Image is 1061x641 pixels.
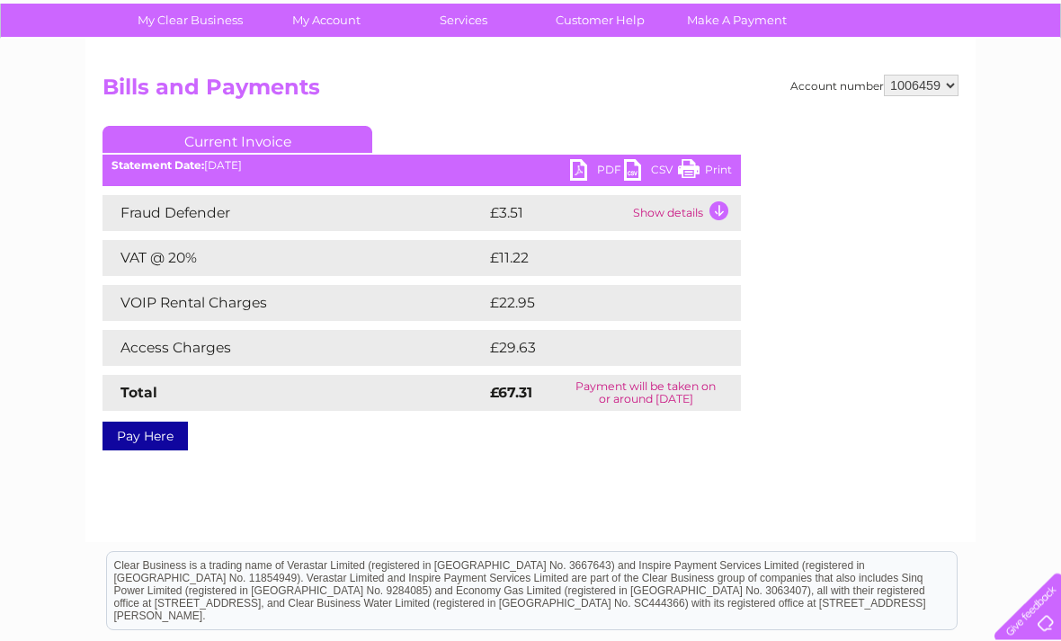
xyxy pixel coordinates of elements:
[389,4,538,38] a: Services
[790,76,958,97] div: Account number
[570,160,624,186] a: PDF
[486,241,700,277] td: £11.22
[103,331,486,367] td: Access Charges
[840,76,894,90] a: Telecoms
[103,76,958,110] h2: Bills and Payments
[905,76,931,90] a: Blog
[37,47,129,102] img: logo.png
[722,9,846,31] a: 0333 014 3131
[103,241,486,277] td: VAT @ 20%
[490,385,532,402] strong: £67.31
[526,4,674,38] a: Customer Help
[678,160,732,186] a: Print
[103,196,486,232] td: Fraud Defender
[103,160,741,173] div: [DATE]
[253,4,401,38] a: My Account
[1002,76,1044,90] a: Log out
[629,196,741,232] td: Show details
[789,76,829,90] a: Energy
[111,159,204,173] b: Statement Date:
[941,76,985,90] a: Contact
[103,127,372,154] a: Current Invoice
[486,196,629,232] td: £3.51
[744,76,779,90] a: Water
[107,10,957,87] div: Clear Business is a trading name of Verastar Limited (registered in [GEOGRAPHIC_DATA] No. 3667643...
[486,286,704,322] td: £22.95
[103,286,486,322] td: VOIP Rental Charges
[551,376,741,412] td: Payment will be taken on or around [DATE]
[486,331,705,367] td: £29.63
[624,160,678,186] a: CSV
[663,4,811,38] a: Make A Payment
[116,4,264,38] a: My Clear Business
[120,385,157,402] strong: Total
[103,423,188,451] a: Pay Here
